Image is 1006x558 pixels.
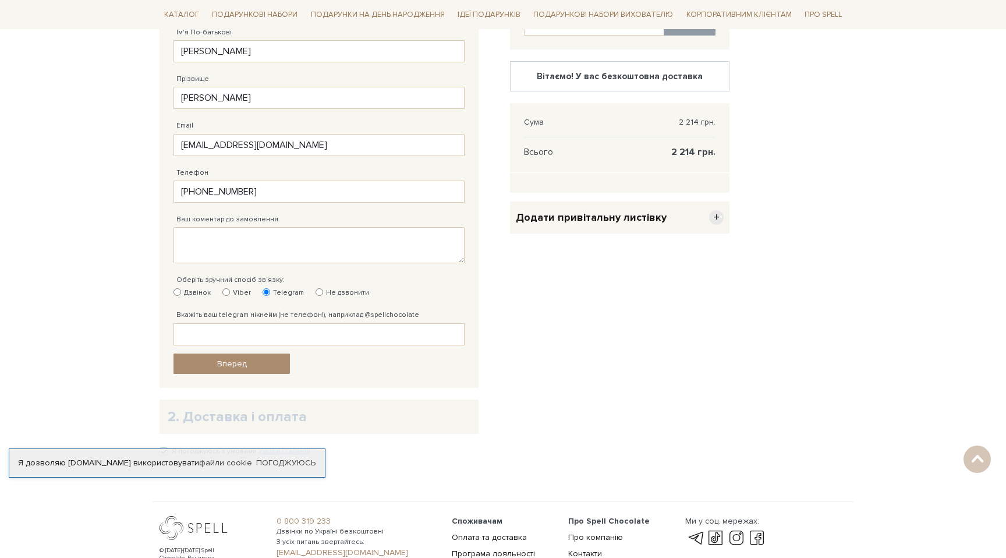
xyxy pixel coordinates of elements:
label: Не дзвонити [316,288,369,298]
div: Ми у соц. мережах: [685,516,767,527]
label: Telegram [263,288,304,298]
a: Умови і гарантії [258,447,310,455]
label: Вкажіть ваш telegram нікнейм (не телефон!), наприклад @spellchocolate [176,310,419,320]
span: + [709,210,724,225]
label: Ваш коментар до замовлення. [176,214,280,225]
label: Прізвище [176,74,209,84]
span: 2 214 грн. [671,147,715,157]
label: Телефон [176,168,208,178]
span: З усіх питань звертайтесь: [277,537,438,548]
a: Ідеї подарунків [453,6,525,24]
input: Viber [222,288,230,296]
span: Споживачам [452,516,502,526]
span: Про Spell Chocolate [568,516,650,526]
div: Вітаємо! У вас безкоштовна доставка [520,71,720,82]
a: Каталог [160,6,204,24]
input: Telegram [263,288,270,296]
a: facebook [747,531,767,545]
label: Ім'я По-батькові [176,27,232,38]
span: Сума [524,117,544,128]
label: Email [176,121,193,131]
span: 2 214 грн. [679,117,715,128]
label: Оберіть зручний спосіб зв`язку: [176,275,285,285]
a: telegram [685,531,705,545]
label: Viber [222,288,251,298]
a: 0 800 319 233 [277,516,438,527]
span: Додати привітальну листівку [516,211,667,224]
a: instagram [727,531,746,545]
a: Погоджуюсь [256,458,316,468]
a: Про Spell [800,6,846,24]
input: Не дзвонити [316,288,323,296]
h2: 2. Доставка і оплата [168,408,470,426]
span: Вперед [217,359,247,369]
a: [EMAIL_ADDRESS][DOMAIN_NAME] [277,548,438,558]
input: Дзвінок [173,288,181,296]
a: файли cookie [199,458,252,468]
a: Подарункові набори [207,6,302,24]
a: Корпоративним клієнтам [682,5,796,24]
div: Я дозволяю [DOMAIN_NAME] використовувати [9,458,325,468]
a: Про компанію [568,532,623,542]
label: Дзвінок [173,288,211,298]
a: Подарунки на День народження [306,6,449,24]
span: Всього [524,147,553,157]
a: Оплата та доставка [452,532,527,542]
a: tik-tok [706,531,725,545]
span: Дзвінки по Україні безкоштовні [277,527,438,537]
label: Я погоджуюсь з умовами: [172,446,310,457]
a: Подарункові набори вихователю [529,5,678,24]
